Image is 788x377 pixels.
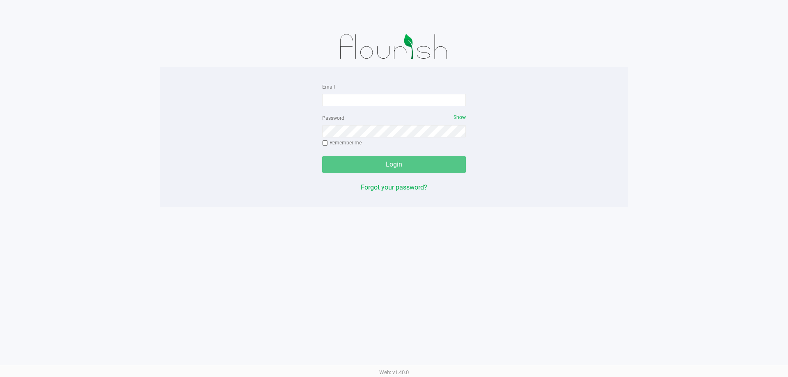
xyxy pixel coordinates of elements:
button: Forgot your password? [361,183,427,192]
label: Remember me [322,139,362,146]
label: Email [322,83,335,91]
label: Password [322,114,344,122]
span: Show [454,114,466,120]
span: Web: v1.40.0 [379,369,409,375]
input: Remember me [322,140,328,146]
